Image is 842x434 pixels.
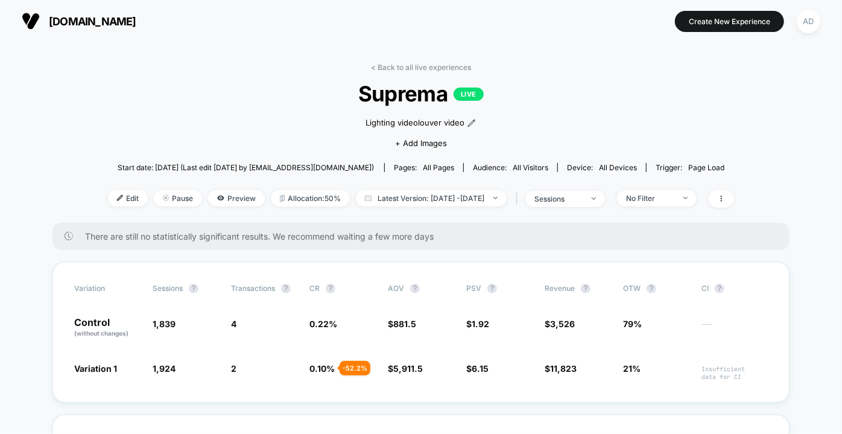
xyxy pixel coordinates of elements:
span: $ [466,319,489,329]
a: < Back to all live experiences [371,63,471,72]
span: $ [466,363,489,374]
span: 3,526 [550,319,575,329]
span: Preview [208,190,265,206]
span: Sessions [153,284,183,293]
div: Pages: [394,163,454,172]
span: All Visitors [513,163,548,172]
button: ? [410,284,420,293]
span: 1,924 [153,363,176,374]
span: 6.15 [472,363,489,374]
button: ? [281,284,291,293]
img: end [683,197,688,199]
div: Audience: [473,163,548,172]
span: PSV [466,284,481,293]
span: Lighting videolouver video [366,117,464,129]
span: 21% [623,363,641,374]
span: 881.5 [393,319,416,329]
span: CR [309,284,320,293]
span: Allocation: 50% [271,190,350,206]
span: + Add Images [395,138,447,148]
img: end [493,197,498,199]
span: Insufficient data for CI [701,365,768,381]
span: (without changes) [74,330,128,337]
img: end [163,195,169,201]
img: calendar [365,195,372,201]
span: --- [701,321,768,338]
span: 79% [623,319,642,329]
p: LIVE [454,88,484,101]
span: $ [545,319,575,329]
span: $ [545,363,577,374]
span: Transactions [231,284,275,293]
div: No Filter [626,194,674,203]
span: There are still no statistically significant results. We recommend waiting a few more days [85,231,765,241]
span: Start date: [DATE] (Last edit [DATE] by [EMAIL_ADDRESS][DOMAIN_NAME]) [118,163,374,172]
button: ? [487,284,497,293]
span: 1,839 [153,319,176,329]
span: all devices [599,163,637,172]
div: Trigger: [656,163,724,172]
span: Edit [108,190,148,206]
span: 1.92 [472,319,489,329]
button: [DOMAIN_NAME] [18,11,140,31]
span: 11,823 [550,363,577,374]
div: AD [797,10,820,33]
button: AD [793,9,824,34]
button: ? [581,284,590,293]
span: CI [701,284,768,293]
span: $ [388,319,416,329]
button: ? [189,284,198,293]
span: Variation 1 [74,363,117,374]
img: Visually logo [22,12,40,30]
span: | [513,190,525,208]
span: Suprema [139,81,703,106]
img: end [592,197,596,200]
img: rebalance [280,195,285,202]
p: Control [74,318,141,338]
span: Page Load [688,163,724,172]
span: Device: [557,163,646,172]
span: AOV [388,284,404,293]
button: ? [326,284,335,293]
span: Revenue [545,284,575,293]
button: Create New Experience [675,11,784,32]
div: sessions [534,194,583,203]
span: 0.22 % [309,319,337,329]
img: edit [117,195,123,201]
span: all pages [423,163,454,172]
span: Latest Version: [DATE] - [DATE] [356,190,507,206]
span: Variation [74,284,141,293]
span: 5,911.5 [393,363,423,374]
span: $ [388,363,423,374]
span: Pause [154,190,202,206]
span: 4 [231,319,236,329]
div: - 52.2 % [340,361,370,375]
span: 2 [231,363,236,374]
span: [DOMAIN_NAME] [49,15,136,28]
span: 0.10 % [309,363,335,374]
button: ? [715,284,724,293]
button: ? [647,284,656,293]
span: OTW [623,284,689,293]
